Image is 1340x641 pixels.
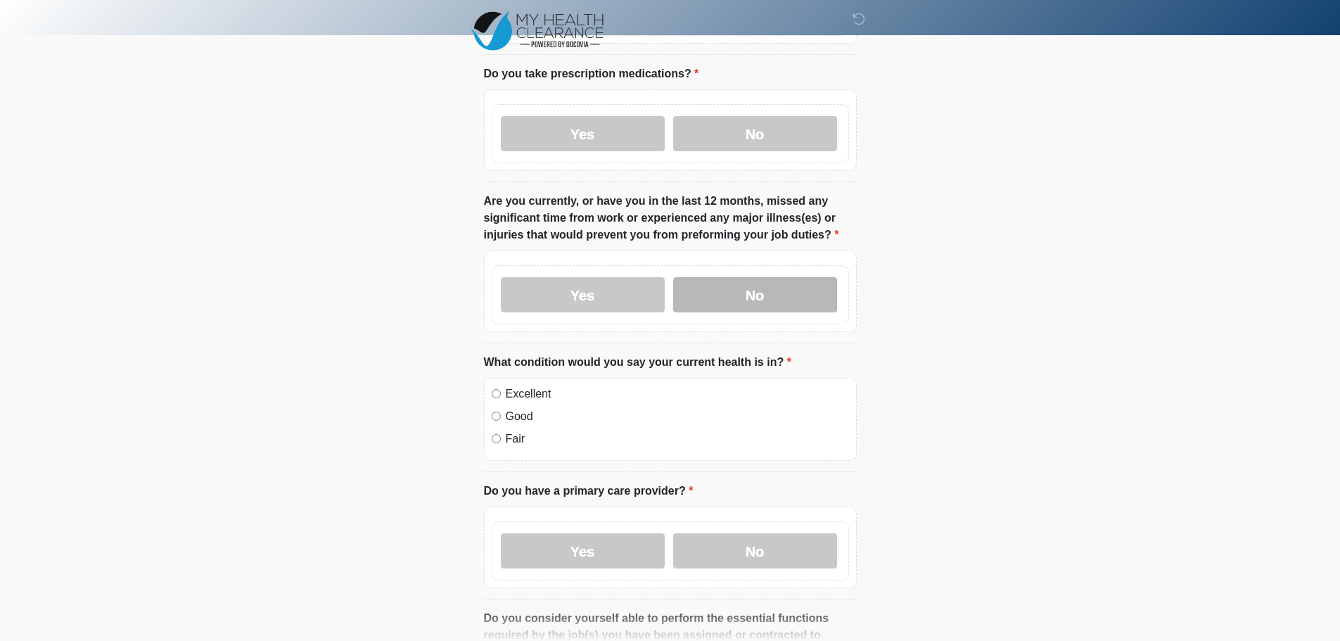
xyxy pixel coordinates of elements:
label: No [673,116,837,151]
input: Excellent [492,389,501,398]
label: Yes [501,533,665,569]
label: Yes [501,277,665,312]
label: Are you currently, or have you in the last 12 months, missed any significant time from work or ex... [484,193,857,243]
input: Fair [492,434,501,443]
label: Good [506,408,849,425]
label: Do you take prescription medications? [484,65,699,82]
label: What condition would you say your current health is in? [484,354,791,371]
label: Do you have a primary care provider? [484,483,694,500]
label: Yes [501,116,665,151]
label: Fair [506,431,849,448]
label: No [673,277,837,312]
img: Docovia Health Assessments Logo [470,11,605,51]
input: Good [492,412,501,421]
label: No [673,533,837,569]
label: Excellent [506,386,849,402]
